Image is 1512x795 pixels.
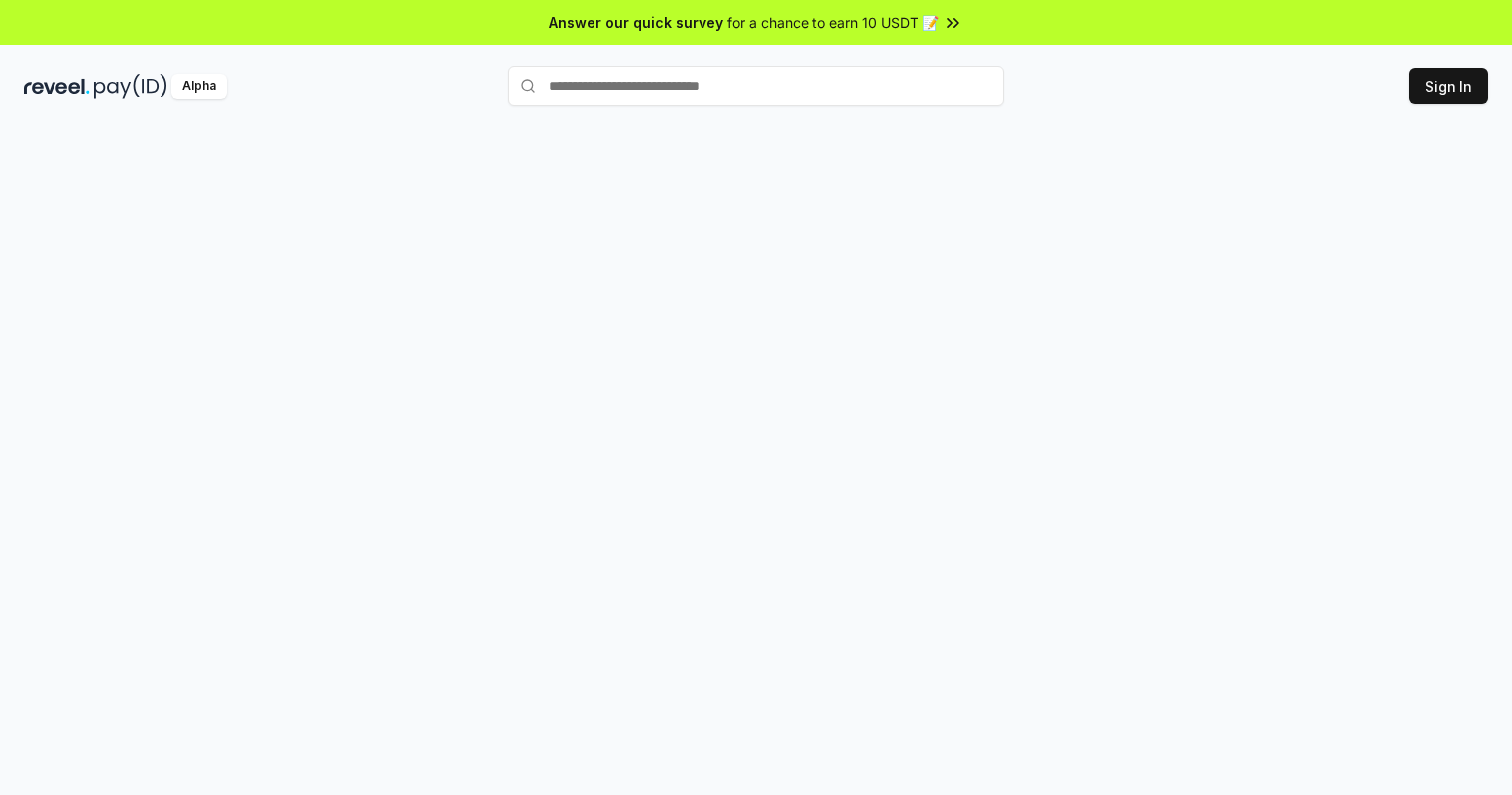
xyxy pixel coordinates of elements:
button: Sign In [1409,68,1488,104]
div: Alpha [171,74,227,99]
span: for a chance to earn 10 USDT 📝 [727,12,939,33]
img: pay_id [94,74,167,99]
span: Answer our quick survey [549,12,723,33]
img: reveel_dark [24,74,90,99]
